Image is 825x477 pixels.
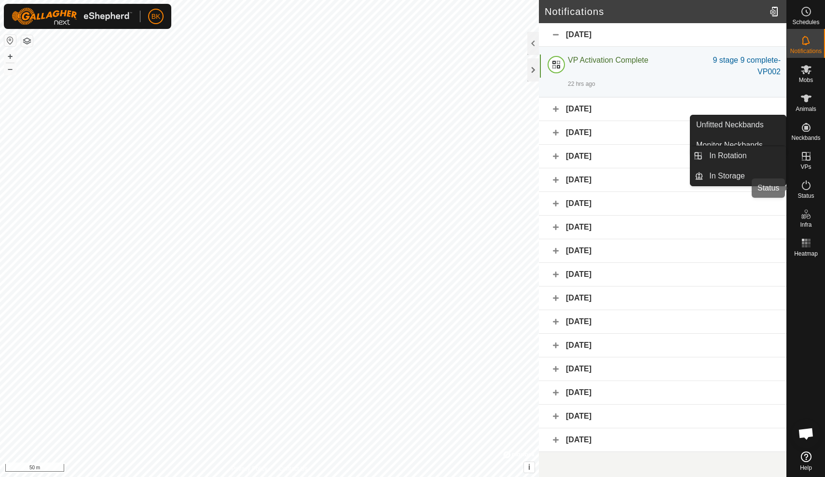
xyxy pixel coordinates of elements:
a: In Storage [703,166,786,186]
a: Help [787,448,825,475]
div: [DATE] [539,310,786,334]
a: Contact Us [279,464,307,473]
button: Reset Map [4,35,16,46]
img: Gallagher Logo [12,8,132,25]
button: + [4,51,16,62]
span: i [528,463,530,471]
h2: Notifications [545,6,766,17]
span: Monitor Neckbands [696,139,763,151]
button: – [4,63,16,75]
span: Mobs [799,77,813,83]
div: [DATE] [539,286,786,310]
div: [DATE] [539,263,786,286]
div: [DATE] [539,97,786,121]
a: Privacy Policy [231,464,267,473]
div: [DATE] [539,168,786,192]
div: [DATE] [539,239,786,263]
span: BK [151,12,161,22]
div: [DATE] [539,23,786,47]
span: Schedules [792,19,819,25]
span: Status [797,193,814,199]
a: In Rotation [703,146,786,165]
div: 22 hrs ago [568,80,595,88]
span: VPs [800,164,811,170]
div: [DATE] [539,145,786,168]
div: Open chat [792,419,821,448]
span: Help [800,465,812,471]
a: Unfitted Neckbands [690,115,786,135]
span: Heatmap [794,251,818,257]
div: [DATE] [539,405,786,428]
button: Map Layers [21,35,33,47]
span: In Storage [709,170,745,182]
span: Animals [796,106,816,112]
span: Infra [800,222,811,228]
div: [DATE] [539,216,786,239]
div: [DATE] [539,121,786,145]
div: [DATE] [539,192,786,216]
div: [DATE] [539,334,786,357]
span: In Rotation [709,150,746,162]
span: VP Activation Complete [568,56,648,64]
div: [DATE] [539,357,786,381]
li: In Storage [690,166,786,186]
a: Monitor Neckbands [690,136,786,155]
div: [DATE] [539,381,786,405]
span: Unfitted Neckbands [696,119,764,131]
div: 9 stage 9 complete-VP002 [696,55,781,78]
li: In Rotation [690,146,786,165]
span: Neckbands [791,135,820,141]
span: Notifications [790,48,822,54]
button: i [524,462,535,473]
div: [DATE] [539,428,786,452]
